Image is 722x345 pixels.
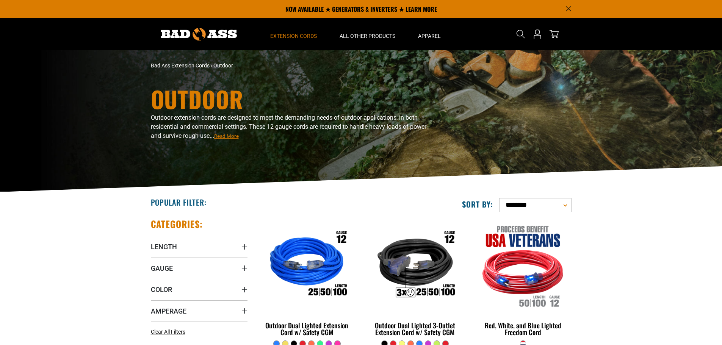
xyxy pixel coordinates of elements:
[151,307,186,315] span: Amperage
[151,328,188,336] a: Clear All Filters
[475,322,571,336] div: Red, White, and Blue Lighted Freedom Cord
[328,18,407,50] summary: All Other Products
[151,236,247,257] summary: Length
[151,197,207,207] h2: Popular Filter:
[151,329,185,335] span: Clear All Filters
[259,222,355,309] img: Outdoor Dual Lighted Extension Cord w/ Safety CGM
[151,62,210,69] a: Bad Ass Extension Cords
[151,114,426,139] span: Outdoor extension cords are designed to meet the demanding needs of outdoor applications, in both...
[213,62,233,69] span: Outdoor
[151,87,428,110] h1: Outdoor
[366,322,463,336] div: Outdoor Dual Lighted 3-Outlet Extension Cord w/ Safety CGM
[462,199,493,209] label: Sort by:
[418,33,441,39] span: Apparel
[151,264,173,273] span: Gauge
[475,222,571,309] img: Red, White, and Blue Lighted Freedom Cord
[211,62,212,69] span: ›
[407,18,452,50] summary: Apparel
[259,218,356,340] a: Outdoor Dual Lighted Extension Cord w/ Safety CGM Outdoor Dual Lighted Extension Cord w/ Safety CGM
[270,33,317,39] span: Extension Cords
[366,218,463,340] a: Outdoor Dual Lighted 3-Outlet Extension Cord w/ Safety CGM Outdoor Dual Lighted 3-Outlet Extensio...
[151,285,172,294] span: Color
[151,62,428,70] nav: breadcrumbs
[151,218,203,230] h2: Categories:
[259,322,356,336] div: Outdoor Dual Lighted Extension Cord w/ Safety CGM
[161,28,237,41] img: Bad Ass Extension Cords
[151,242,177,251] span: Length
[340,33,395,39] span: All Other Products
[151,258,247,279] summary: Gauge
[214,133,239,139] span: Read More
[151,279,247,300] summary: Color
[151,300,247,322] summary: Amperage
[367,222,463,309] img: Outdoor Dual Lighted 3-Outlet Extension Cord w/ Safety CGM
[515,28,527,40] summary: Search
[259,18,328,50] summary: Extension Cords
[475,218,571,340] a: Red, White, and Blue Lighted Freedom Cord Red, White, and Blue Lighted Freedom Cord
